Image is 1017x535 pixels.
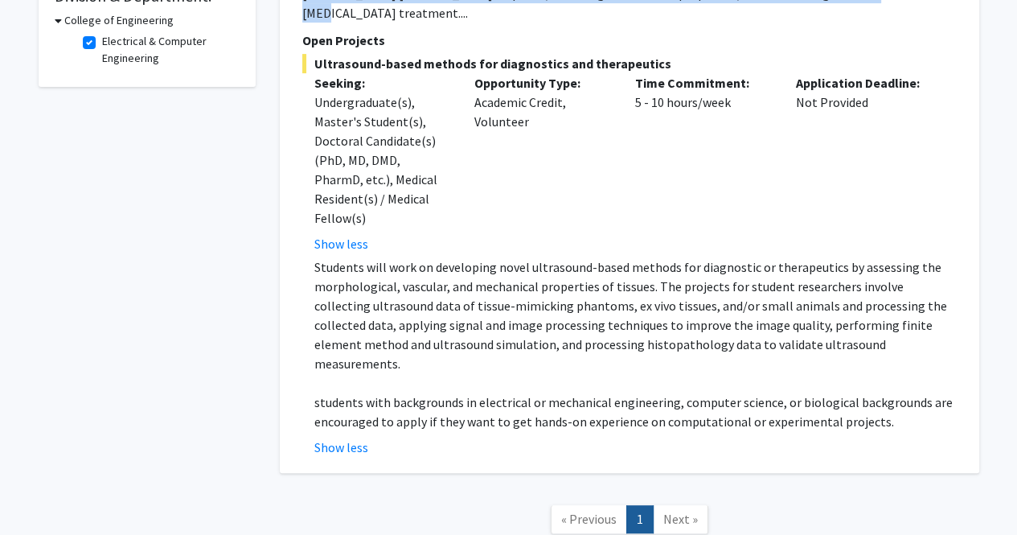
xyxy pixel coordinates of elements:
p: Time Commitment: [635,73,772,93]
h3: College of Engineering [64,12,174,29]
p: Opportunity Type: [474,73,611,93]
p: students with backgrounds in electrical or mechanical engineering, computer science, or biologica... [314,393,957,431]
p: Application Deadline: [796,73,933,93]
a: Previous Page [551,505,627,533]
a: Next Page [653,505,708,533]
a: 1 [626,505,654,533]
span: Ultrasound-based methods for diagnostics and therapeutics [302,54,957,73]
p: Open Projects [302,31,957,50]
button: Show less [314,438,368,457]
p: Students will work on developing novel ultrasound-based methods for diagnostic or therapeutics by... [314,257,957,373]
p: Seeking: [314,73,451,93]
div: Undergraduate(s), Master's Student(s), Doctoral Candidate(s) (PhD, MD, DMD, PharmD, etc.), Medica... [314,93,451,228]
span: « Previous [561,511,617,527]
span: Next » [663,511,698,527]
button: Show less [314,234,368,253]
div: Academic Credit, Volunteer [462,73,623,253]
div: 5 - 10 hours/week [623,73,784,253]
label: Electrical & Computer Engineering [102,33,236,67]
iframe: Chat [12,463,68,523]
div: Not Provided [784,73,945,253]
